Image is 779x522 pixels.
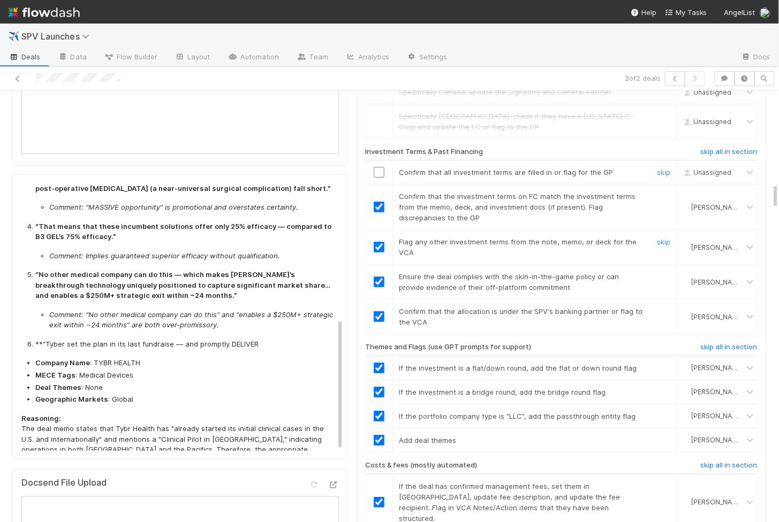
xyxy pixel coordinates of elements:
[35,358,335,369] li: : TYBR HEALTH
[681,118,732,126] span: Unassigned
[657,237,670,246] a: skip
[682,312,690,321] img: avatar_aa70801e-8de5-4477-ab9d-eb7c67de69c1.png
[701,343,758,356] a: skip all in section
[288,49,337,66] a: Team
[219,49,288,66] a: Automation
[682,436,690,444] img: avatar_aa70801e-8de5-4477-ab9d-eb7c67de69c1.png
[49,203,298,211] em: Comment: “MASSIVE opportunity” is promotional and overstates certainty.
[692,388,744,396] span: [PERSON_NAME]
[366,461,478,470] h6: Costs & fees (mostly automated)
[21,31,95,42] span: SPV Launches
[692,203,744,211] span: [PERSON_NAME]
[399,412,636,420] span: If the portfolio company type is “LLC”, add the passthrough entity flag
[399,237,637,257] span: Flag any other investment terms from the note, memo, or deck for the VCA
[682,364,690,372] img: avatar_aa70801e-8de5-4477-ab9d-eb7c67de69c1.png
[9,32,19,41] span: ✈️
[35,358,90,367] strong: Company Name
[681,168,732,176] span: Unassigned
[681,88,732,96] span: Unassigned
[692,364,744,372] span: [PERSON_NAME]
[665,7,707,18] a: My Tasks
[49,49,95,66] a: Data
[21,413,335,466] p: The deal memo states that Tybr Health has "already started its initial clinical cases in the U.S....
[35,173,330,193] strong: “Tybr addresses a MASSIVE opportunity—in a market where current solutions for post-operative [MED...
[701,343,758,351] h6: skip all in section
[682,498,690,506] img: avatar_aa70801e-8de5-4477-ab9d-eb7c67de69c1.png
[657,168,670,176] a: skip
[35,394,335,405] li: : Global
[701,148,758,160] a: skip all in section
[399,168,614,176] span: Confirm that all investment terms are filled in or flag for the GP
[732,49,779,66] a: Docs
[692,498,744,506] span: [PERSON_NAME]
[682,412,690,420] img: avatar_aa70801e-8de5-4477-ab9d-eb7c67de69c1.png
[701,461,758,470] h6: skip all in section
[701,461,758,474] a: skip all in section
[399,436,457,444] span: Add deal themes
[49,251,280,260] em: Comment: Implies guaranteed superior efficacy without qualification.
[104,51,157,62] span: Flow Builder
[95,49,166,66] a: Flow Builder
[35,222,331,241] strong: “That means that these incumbent solutions offer only 25% efficacy — compared to B3 GEL’s 75% eff...
[692,436,744,444] span: [PERSON_NAME]
[692,313,744,321] span: [PERSON_NAME]
[35,339,335,350] p: **“Tyber set the plan in its last fundraise — and promptly DELIVER
[760,7,770,18] img: avatar_aa70801e-8de5-4477-ab9d-eb7c67de69c1.png
[631,7,656,18] div: Help
[399,388,606,396] span: If the investment is a bridge round, add the bridge round flag
[35,382,335,393] li: : None
[682,278,690,286] img: avatar_aa70801e-8de5-4477-ab9d-eb7c67de69c1.png
[337,49,398,66] a: Analytics
[35,370,335,381] li: : Medical Devices
[399,112,633,131] span: Specifically [GEOGRAPHIC_DATA]: check if they have a [US_STATE] C-Corp and update the FC or flag ...
[35,371,75,379] strong: MECE Tags
[35,270,330,300] strong: “No other medical company can do this — which makes [PERSON_NAME]’s breakthrough technology uniqu...
[366,343,532,351] h6: Themes and Flags (use GPT prompts for support)
[35,383,81,391] strong: Deal Themes
[166,49,219,66] a: Layout
[682,388,690,396] img: avatar_aa70801e-8de5-4477-ab9d-eb7c67de69c1.png
[724,8,755,17] span: AngelList
[701,148,758,156] h6: skip all in section
[682,203,690,211] img: avatar_aa70801e-8de5-4477-ab9d-eb7c67de69c1.png
[665,8,707,17] span: My Tasks
[399,307,643,326] span: Confirm that the allocation is under the SPV's banking partner or flag to the VCA
[399,364,637,372] span: If the investment is a flat/down round, add the flat or down round flag
[21,478,107,488] h5: Docsend File Upload
[21,414,61,423] strong: Reasoning:
[399,192,636,222] span: Confirm that the investment terms on FC match the investment terms from the memo, deck, and inves...
[682,243,690,251] img: avatar_aa70801e-8de5-4477-ab9d-eb7c67de69c1.png
[692,243,744,251] span: [PERSON_NAME]
[49,310,333,329] em: Comment: “No other medical company can do this” and “enables a $250M+ strategic exit within ~24 m...
[35,395,108,403] strong: Geographic Markets
[399,88,612,96] span: Specifically Canada: update the Signatory and General Partner
[692,412,744,420] span: [PERSON_NAME]
[625,73,661,83] span: 2 of 2 deals
[692,278,744,286] span: [PERSON_NAME]
[9,51,41,62] span: Deals
[398,49,456,66] a: Settings
[366,148,483,156] h6: Investment Terms & Past Financing
[9,3,80,21] img: logo-inverted-e16ddd16eac7371096b0.svg
[399,272,619,291] span: Ensure the deal complies with the skin-in-the-game policy or can provide evidence of their off-pl...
